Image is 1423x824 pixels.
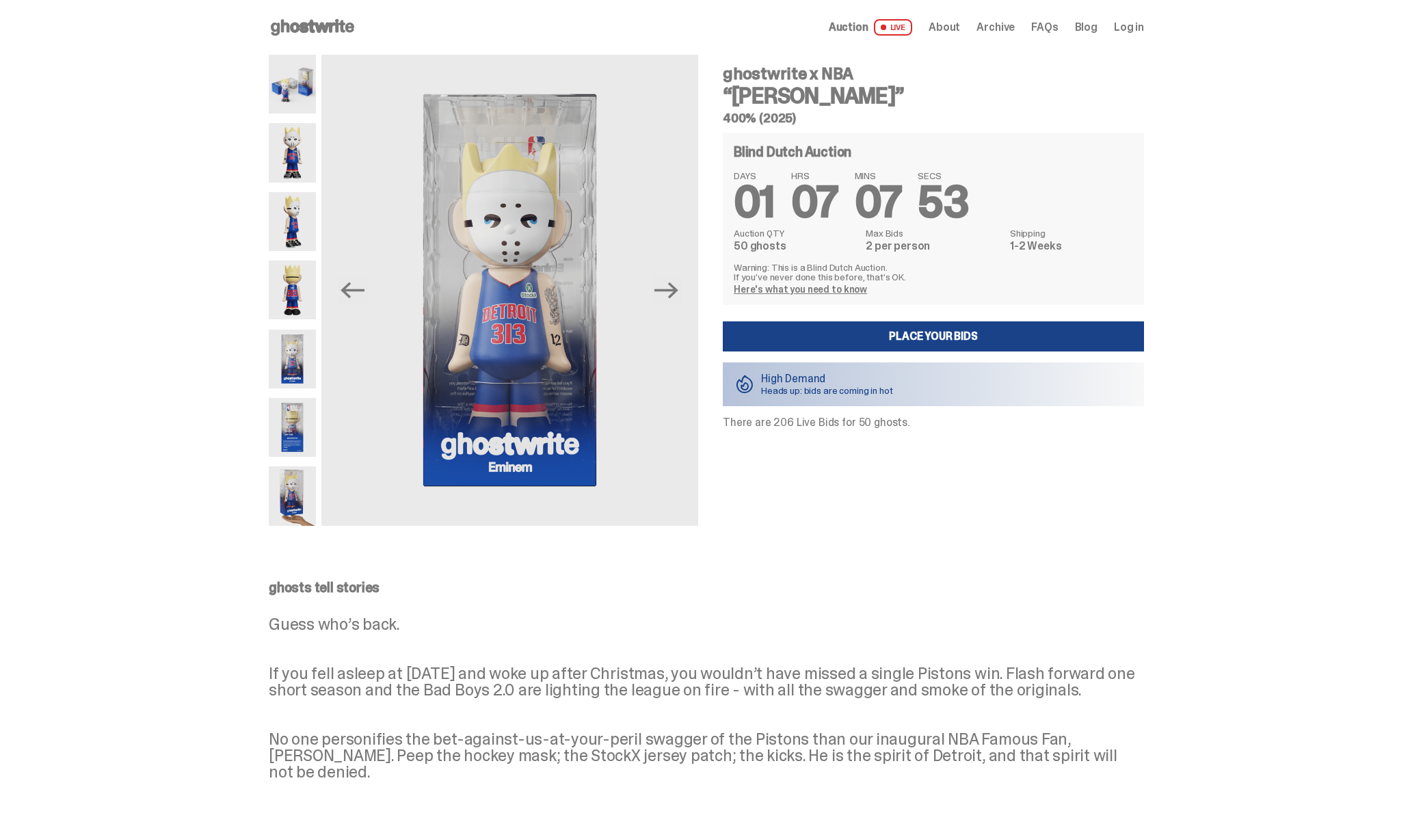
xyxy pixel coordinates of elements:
[269,330,316,388] img: Eminem_NBA_400_12.png
[1114,22,1144,33] a: Log in
[652,275,682,305] button: Next
[791,171,838,181] span: HRS
[723,417,1144,428] p: There are 206 Live Bids for 50 ghosts.
[734,241,857,252] dd: 50 ghosts
[791,174,838,230] span: 07
[918,174,968,230] span: 53
[866,241,1002,252] dd: 2 per person
[734,283,867,295] a: Here's what you need to know
[918,171,968,181] span: SECS
[855,174,902,230] span: 07
[723,112,1144,124] h5: 400% (2025)
[734,263,1133,282] p: Warning: This is a Blind Dutch Auction. If you’ve never done this before, that’s OK.
[734,171,775,181] span: DAYS
[723,66,1144,82] h4: ghostwrite x NBA
[929,22,960,33] a: About
[269,466,316,525] img: eminem%20scale.png
[734,174,775,230] span: 01
[829,22,868,33] span: Auction
[976,22,1015,33] a: Archive
[321,55,698,526] img: Eminem_NBA_400_12.png
[761,373,893,384] p: High Demand
[269,192,316,251] img: Copy%20of%20Eminem_NBA_400_3.png
[761,386,893,395] p: Heads up: bids are coming in hot
[269,261,316,319] img: Copy%20of%20Eminem_NBA_400_6.png
[269,616,1144,780] p: Guess who’s back. If you fell asleep at [DATE] and woke up after Christmas, you wouldn’t have mis...
[723,321,1144,351] a: Place your Bids
[829,19,912,36] a: Auction LIVE
[1031,22,1058,33] a: FAQs
[269,55,316,114] img: Eminem_NBA_400_10.png
[269,398,316,457] img: Eminem_NBA_400_13.png
[269,123,316,182] img: Copy%20of%20Eminem_NBA_400_1.png
[338,275,368,305] button: Previous
[723,85,1144,107] h3: “[PERSON_NAME]”
[855,171,902,181] span: MINS
[734,145,851,159] h4: Blind Dutch Auction
[874,19,913,36] span: LIVE
[1010,228,1133,238] dt: Shipping
[866,228,1002,238] dt: Max Bids
[1075,22,1098,33] a: Blog
[269,581,1144,594] p: ghosts tell stories
[734,228,857,238] dt: Auction QTY
[1010,241,1133,252] dd: 1-2 Weeks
